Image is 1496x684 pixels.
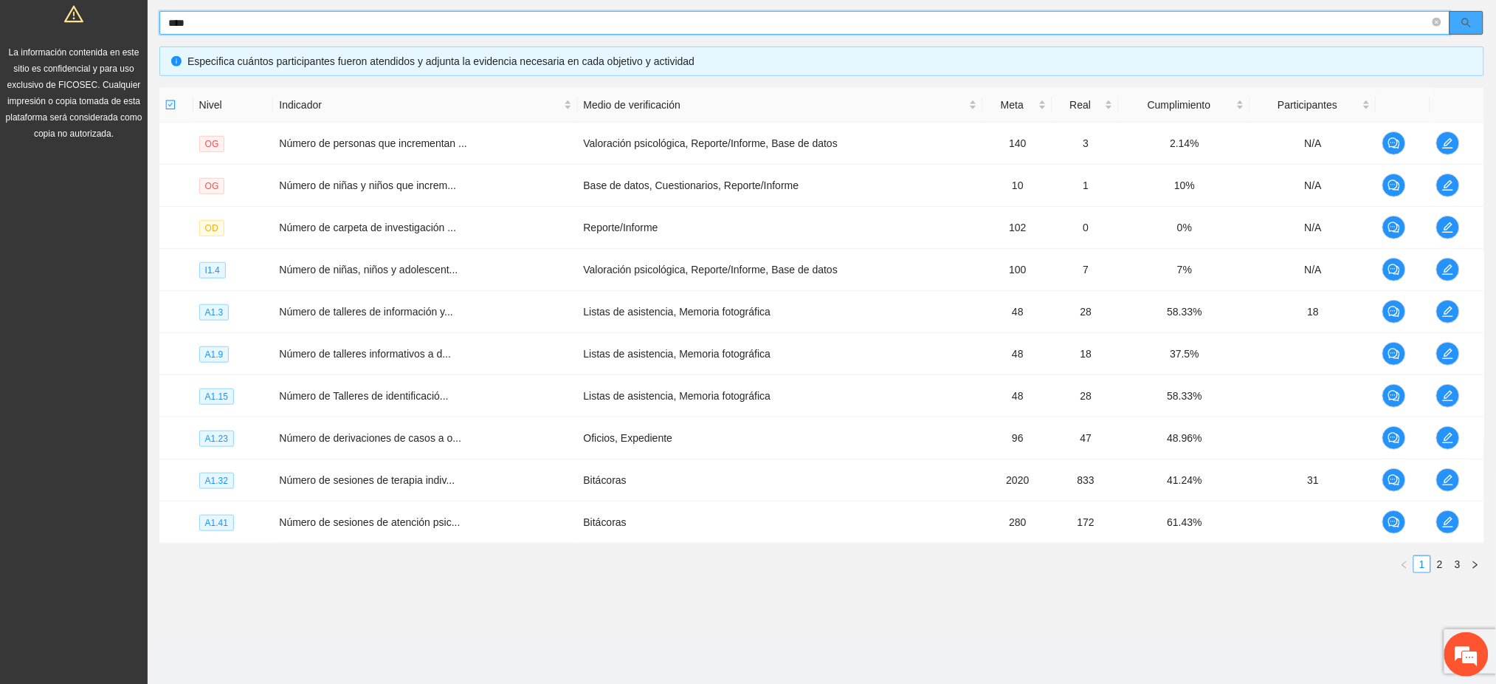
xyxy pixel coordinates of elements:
td: 18 [1052,333,1119,375]
button: edit [1436,384,1460,408]
button: edit [1436,216,1460,239]
li: 1 [1413,555,1431,573]
button: edit [1436,300,1460,324]
span: Participantes [1256,97,1359,113]
td: Valoración psicológica, Reporte/Informe, Base de datos [578,123,983,165]
span: Número de niñas y niños que increm... [279,179,456,191]
td: 2.14% [1119,123,1250,165]
td: 37.5% [1119,333,1250,375]
span: right [1471,561,1480,570]
span: left [1400,561,1409,570]
a: 1 [1414,556,1430,572]
li: Previous Page [1396,555,1413,573]
td: 28 [1052,375,1119,417]
span: Cumplimiento [1125,97,1233,113]
span: La información contenida en este sitio es confidencial y para uso exclusivo de FICOSEC. Cualquier... [6,47,142,139]
span: A1.41 [199,515,234,531]
span: edit [1437,306,1459,318]
button: comment [1382,384,1406,408]
span: edit [1437,179,1459,191]
button: edit [1436,174,1460,197]
td: 48.96% [1119,417,1250,459]
td: N/A [1250,207,1376,249]
button: edit [1436,342,1460,366]
td: Bitácoras [578,459,983,502]
td: 0 [1052,207,1119,249]
td: N/A [1250,165,1376,207]
td: 833 [1052,459,1119,502]
span: Número de carpeta de investigación ... [279,222,456,233]
button: comment [1382,510,1406,534]
li: 3 [1449,555,1466,573]
li: 2 [1431,555,1449,573]
button: comment [1382,258,1406,281]
td: Oficios, Expediente [578,417,983,459]
span: edit [1437,222,1459,233]
td: Listas de asistencia, Memoria fotográfica [578,375,983,417]
span: A1.9 [199,346,230,363]
td: 58.33% [1119,291,1250,333]
button: comment [1382,468,1406,492]
span: Estamos en línea. [86,197,204,346]
span: A1.15 [199,389,234,405]
button: left [1396,555,1413,573]
span: OG [199,178,225,194]
td: 3 [1052,123,1119,165]
td: Listas de asistencia, Memoria fotográfica [578,291,983,333]
span: A1.3 [199,304,230,321]
th: Participantes [1250,88,1376,123]
td: 47 [1052,417,1119,459]
span: Real [1058,97,1102,113]
td: Bitácoras [578,502,983,544]
td: 10% [1119,165,1250,207]
button: search [1450,11,1483,35]
span: edit [1437,137,1459,149]
td: 48 [983,333,1053,375]
td: Reporte/Informe [578,207,983,249]
button: right [1466,555,1484,573]
span: Meta [989,97,1036,113]
td: 1 [1052,165,1119,207]
div: Chatee con nosotros ahora [77,75,248,95]
td: 58.33% [1119,375,1250,417]
span: warning [64,4,83,24]
div: Minimizar ventana de chat en vivo [242,7,278,43]
th: Medio de verificación [578,88,983,123]
td: Valoración psicológica, Reporte/Informe, Base de datos [578,249,983,291]
span: Número de derivaciones de casos a o... [279,432,461,444]
button: comment [1382,174,1406,197]
button: comment [1382,342,1406,366]
button: edit [1436,131,1460,155]
td: 96 [983,417,1053,459]
th: Meta [983,88,1053,123]
button: edit [1436,426,1460,450]
td: Listas de asistencia, Memoria fotográfica [578,333,983,375]
td: 41.24% [1119,459,1250,502]
span: edit [1437,516,1459,528]
td: 18 [1250,291,1376,333]
span: Medio de verificación [584,97,966,113]
button: edit [1436,468,1460,492]
button: edit [1436,510,1460,534]
td: 172 [1052,502,1119,544]
a: 3 [1450,556,1466,572]
li: Next Page [1466,555,1484,573]
span: info-circle [171,56,182,66]
span: Número de talleres informativos a d... [279,348,451,360]
td: 100 [983,249,1053,291]
td: 31 [1250,459,1376,502]
button: edit [1436,258,1460,281]
td: 2020 [983,459,1053,502]
span: search [1461,18,1472,30]
span: Número de sesiones de atención psic... [279,516,460,528]
a: 2 [1432,556,1448,572]
th: Cumplimiento [1119,88,1250,123]
span: edit [1437,390,1459,402]
td: 280 [983,502,1053,544]
td: 48 [983,375,1053,417]
td: 10 [983,165,1053,207]
td: N/A [1250,249,1376,291]
span: Número de talleres de información y... [279,306,453,318]
span: Número de Talleres de identificació... [279,390,448,402]
span: edit [1437,432,1459,444]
